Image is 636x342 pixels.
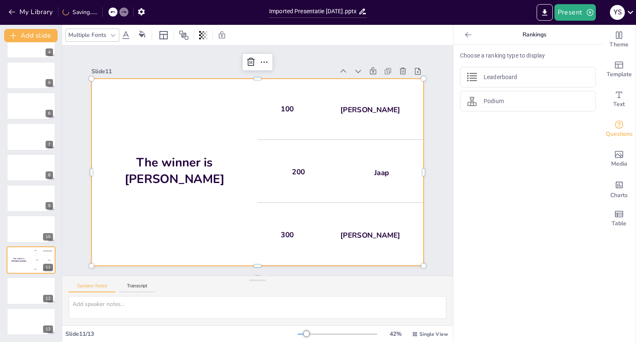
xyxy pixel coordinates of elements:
div: 12 [43,295,53,302]
div: [PERSON_NAME] [340,105,400,115]
div: 100 [31,246,55,255]
button: Y S [610,4,625,21]
div: Layout [157,29,170,42]
div: Saving...... [63,8,97,16]
div: Add images, graphics, shapes or video [602,144,636,174]
div: 5 [46,79,53,87]
div: 42 % [385,330,405,338]
span: Text [613,100,625,109]
div: Change the overall theme [602,25,636,55]
div: 4 [46,48,53,56]
div: 5 [7,62,55,89]
div: 8 [7,154,55,181]
div: Slide 11 [92,67,334,75]
button: Present [554,4,596,21]
div: 13 [7,308,55,335]
div: 10 [7,215,55,243]
button: My Library [6,5,56,19]
div: 4 [7,31,55,58]
span: Charts [610,191,628,200]
div: Get real-time input from your audience [602,114,636,144]
div: Slide 11 / 13 [65,330,298,338]
p: Podium [484,97,504,106]
div: Jaap [48,259,50,261]
div: 13 [43,325,53,333]
div: [PERSON_NAME] [340,231,400,241]
input: Insert title [269,5,358,17]
p: Choose a ranking type to display [460,51,596,60]
div: 9 [7,185,55,212]
div: 11 [43,264,53,271]
span: Questions [606,130,633,139]
div: Add ready made slides [602,55,636,84]
div: 300 [258,205,424,266]
div: Y S [610,5,625,20]
div: 9 [46,202,53,210]
button: Add slide [4,29,58,42]
button: Export to PowerPoint [537,4,553,21]
div: 6 [46,110,53,117]
div: 8 [46,171,53,179]
div: 12 [7,277,55,304]
div: 6 [7,92,55,120]
span: Single View [419,331,448,337]
span: Theme [609,40,629,49]
div: 200 [31,255,55,265]
div: 100 [258,79,424,140]
p: Leaderboard [484,73,517,82]
h4: The winner is [PERSON_NAME] [92,154,258,188]
div: Add charts and graphs [602,174,636,204]
div: Multiple Fonts [67,29,108,41]
span: Template [607,70,632,79]
span: Media [611,159,627,169]
span: Table [612,219,626,228]
h4: The winner is [PERSON_NAME] [7,258,31,263]
div: 200 [258,142,424,203]
div: 7 [7,123,55,150]
span: Position [179,30,189,40]
button: Transcript [119,283,156,292]
p: Rankings [475,25,594,45]
img: PODIUM icon [467,96,477,106]
div: Add a table [602,204,636,234]
div: Add text boxes [602,84,636,114]
div: 10 [43,233,53,241]
img: LEADERBOARD icon [467,72,477,82]
div: 11 [7,246,55,274]
div: Jaap [374,168,389,178]
div: 7 [46,141,53,148]
button: Speaker Notes [69,283,116,292]
div: Background color [136,31,148,39]
div: 300 [31,265,55,274]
